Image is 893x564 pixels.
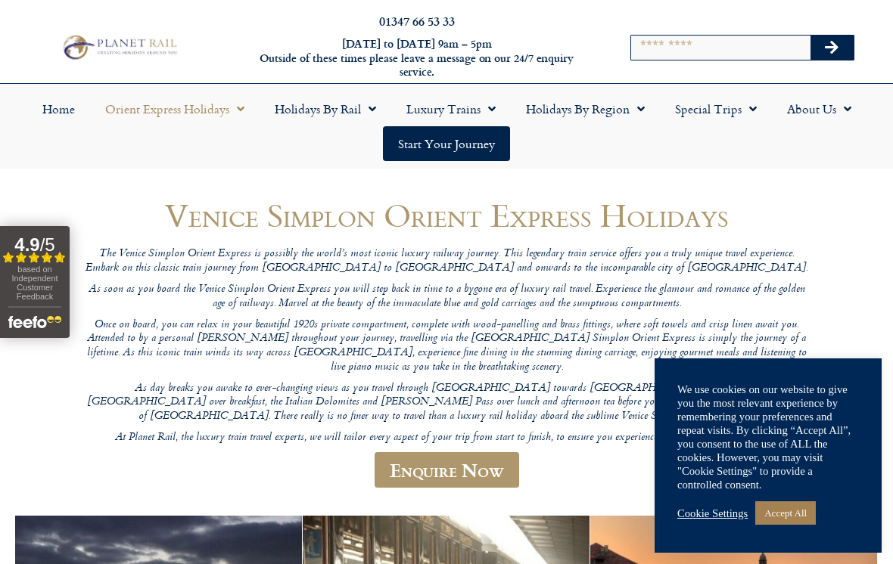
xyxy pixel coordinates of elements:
p: As day breaks you awake to ever-changing views as you travel through [GEOGRAPHIC_DATA] towards [G... [83,382,810,424]
p: Once on board, you can relax in your beautiful 1920s private compartment, complete with wood-pane... [83,318,810,375]
p: The Venice Simplon Orient Express is possibly the world’s most iconic luxury railway journey. Thi... [83,247,810,275]
a: Orient Express Holidays [90,91,260,126]
nav: Menu [8,91,885,161]
div: We use cookies on our website to give you the most relevant experience by remembering your prefer... [677,383,859,491]
a: Accept All [755,501,816,525]
button: Search [811,36,854,60]
p: At Planet Rail, the luxury train travel experts, we will tailor every aspect of your trip from st... [83,431,810,445]
a: Cookie Settings [677,507,748,520]
a: Home [27,91,90,126]
a: Luxury Trains [391,91,511,126]
p: As soon as you board the Venice Simplon Orient Express you will step back in time to a bygone era... [83,283,810,311]
a: Enquire Now [375,452,519,488]
a: Holidays by Rail [260,91,391,126]
h6: [DATE] to [DATE] 9am – 5pm Outside of these times please leave a message on our 24/7 enquiry serv... [242,37,592,79]
a: Holidays by Region [511,91,660,126]
a: About Us [772,91,867,126]
h1: Venice Simplon Orient Express Holidays [83,197,810,233]
a: Special Trips [660,91,772,126]
a: Start your Journey [383,126,510,161]
img: Planet Rail Train Holidays Logo [58,33,179,62]
a: 01347 66 53 33 [379,12,455,29]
